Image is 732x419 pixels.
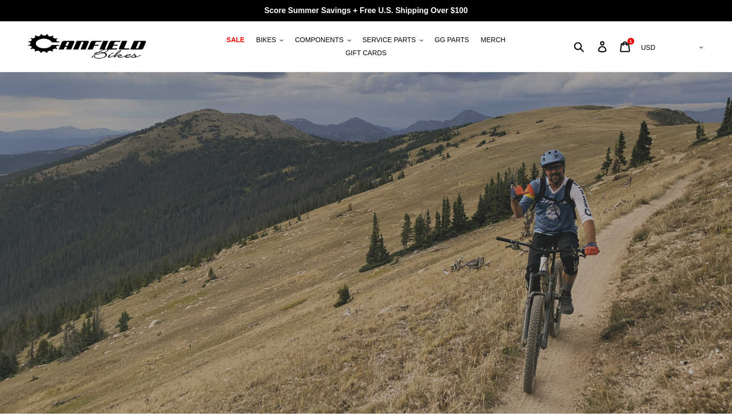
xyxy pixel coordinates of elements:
[481,36,505,44] span: MERCH
[629,39,632,44] span: 1
[227,36,244,44] span: SALE
[346,49,387,57] span: GIFT CARDS
[357,33,427,47] button: SERVICE PARTS
[430,33,474,47] a: GG PARTS
[256,36,276,44] span: BIKES
[251,33,288,47] button: BIKES
[290,33,355,47] button: COMPONENTS
[614,36,637,57] a: 1
[435,36,469,44] span: GG PARTS
[579,36,604,57] input: Search
[295,36,343,44] span: COMPONENTS
[362,36,415,44] span: SERVICE PARTS
[222,33,249,47] a: SALE
[476,33,510,47] a: MERCH
[27,31,148,62] img: Canfield Bikes
[341,47,392,60] a: GIFT CARDS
